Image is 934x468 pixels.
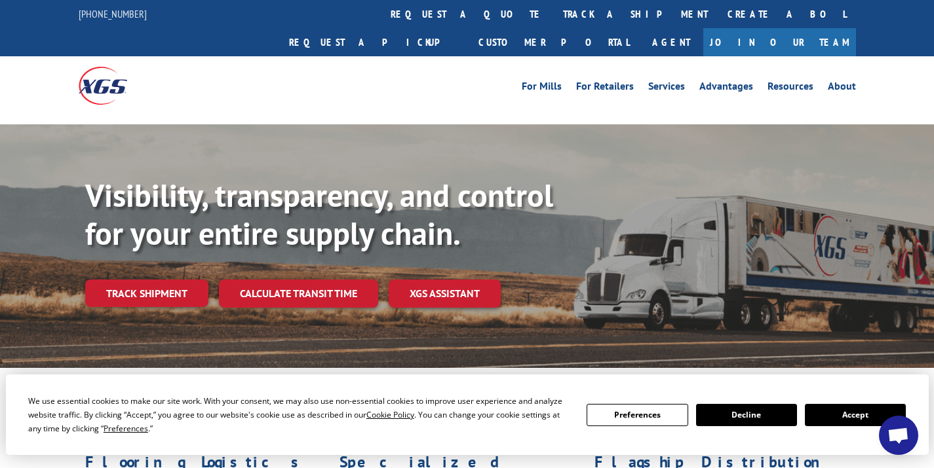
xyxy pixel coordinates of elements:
button: Preferences [587,404,688,426]
a: Request a pickup [279,28,469,56]
a: Track shipment [85,279,208,307]
a: XGS ASSISTANT [389,279,501,308]
a: Calculate transit time [219,279,378,308]
a: Customer Portal [469,28,639,56]
a: For Retailers [576,81,634,96]
b: Visibility, transparency, and control for your entire supply chain. [85,175,553,253]
span: Preferences [104,423,148,434]
div: Open chat [879,416,918,455]
button: Accept [805,404,906,426]
a: About [828,81,856,96]
a: [PHONE_NUMBER] [79,7,147,20]
div: Cookie Consent Prompt [6,374,929,455]
div: We use essential cookies to make our site work. With your consent, we may also use non-essential ... [28,394,571,435]
span: Cookie Policy [366,409,414,420]
a: Advantages [699,81,753,96]
a: For Mills [522,81,562,96]
button: Decline [696,404,797,426]
a: Agent [639,28,703,56]
a: Resources [768,81,813,96]
a: Join Our Team [703,28,856,56]
a: Services [648,81,685,96]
